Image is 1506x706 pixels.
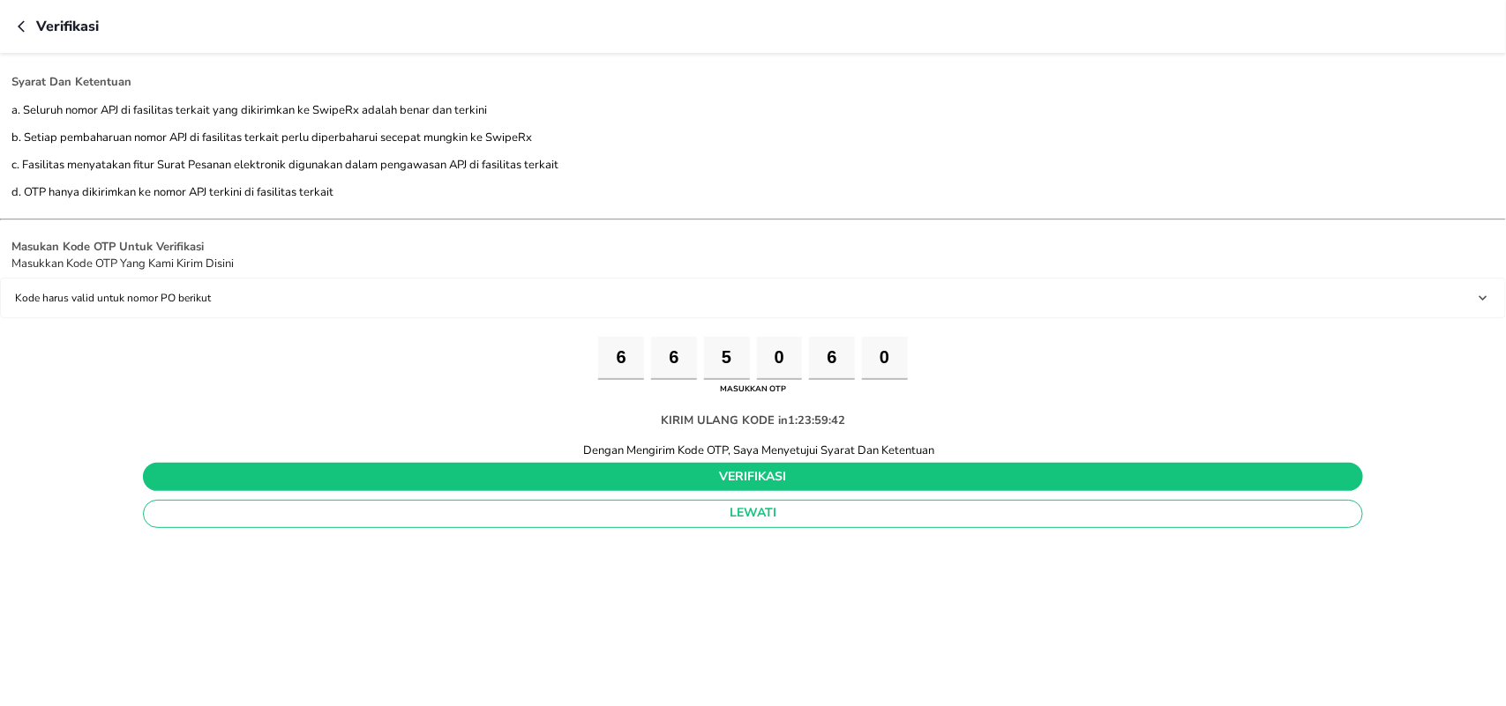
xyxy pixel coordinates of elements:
input: Please enter OTP character 6 [862,337,908,380]
button: lewati [143,500,1363,528]
input: Please enter OTP character 2 [651,337,697,380]
div: Dengan Mengirim Kode OTP, Saya Menyetujui Syarat Dan Ketentuan [572,442,934,458]
span: lewati [158,502,1348,524]
div: MASUKKAN OTP [716,380,790,399]
div: KIRIM ULANG KODE in1:23:59:42 [647,398,859,442]
input: Please enter OTP character 4 [757,337,803,380]
div: Kode harus valid untuk nomor PO berikut [8,286,1498,310]
span: verifikasi [157,466,1349,488]
input: Please enter OTP character 1 [598,337,644,380]
input: Please enter OTP character 3 [704,337,750,380]
p: Kode harus valid untuk nomor PO berikut [15,290,211,306]
button: verifikasi [143,463,1363,491]
input: Please enter OTP character 5 [809,337,855,380]
p: Verifikasi [36,16,99,37]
